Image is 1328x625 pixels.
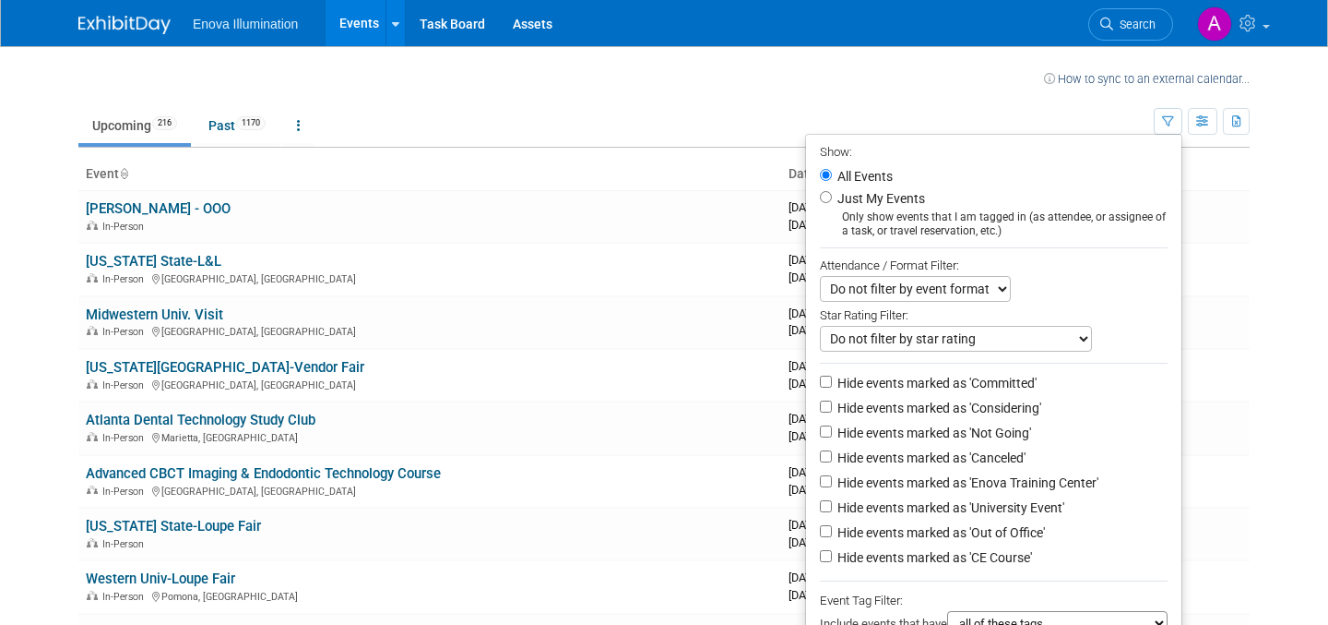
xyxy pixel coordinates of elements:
[193,17,298,31] span: Enova Illumination
[102,326,149,338] span: In-Person
[119,166,128,181] a: Sort by Event Name
[87,486,98,495] img: In-Person Event
[195,108,279,143] a: Past1170
[788,518,847,532] span: [DATE]
[820,255,1168,276] div: Attendance / Format Filter:
[834,523,1045,542] label: Hide events marked as 'Out of Office'
[834,548,1032,567] label: Hide events marked as 'CE Course'
[86,429,774,444] div: Marietta, [GEOGRAPHIC_DATA]
[78,16,171,34] img: ExhibitDay
[788,323,841,337] span: [DATE]
[834,449,1026,467] label: Hide events marked as 'Canceled'
[86,253,221,270] a: [US_STATE] State-L&L
[102,273,149,285] span: In-Person
[788,377,845,391] span: [DATE]
[788,535,841,549] span: [DATE]
[102,432,149,444] span: In-Person
[1197,6,1232,42] img: Adam Shore
[788,253,847,267] span: [DATE]
[820,210,1168,238] div: Only show events that I am tagged in (as attendee, or assignee of a task, or travel reservation, ...
[788,412,850,426] span: [DATE]
[102,486,149,498] span: In-Person
[788,200,850,214] span: [DATE]
[834,189,925,208] label: Just My Events
[86,200,231,217] a: [PERSON_NAME] - OOO
[78,159,781,190] th: Event
[86,323,774,338] div: [GEOGRAPHIC_DATA], [GEOGRAPHIC_DATA]
[87,538,98,547] img: In-Person Event
[788,218,836,232] span: [DATE]
[86,359,364,376] a: [US_STATE][GEOGRAPHIC_DATA]-Vendor Fair
[86,518,261,535] a: [US_STATE] State-Loupe Fair
[788,429,845,443] span: [DATE]
[834,374,1037,392] label: Hide events marked as 'Committed'
[788,270,841,284] span: [DATE]
[102,591,149,603] span: In-Person
[781,159,1015,190] th: Dates
[87,221,98,230] img: In-Person Event
[834,474,1098,492] label: Hide events marked as 'Enova Training Center'
[834,424,1031,442] label: Hide events marked as 'Not Going'
[86,306,223,323] a: Midwestern Univ. Visit
[86,571,235,587] a: Western Univ-Loupe Fair
[788,483,836,497] span: [DATE]
[87,273,98,282] img: In-Person Event
[86,412,315,428] a: Atlanta Dental Technology Study Club
[788,306,847,320] span: [DATE]
[834,399,1041,417] label: Hide events marked as 'Considering'
[820,302,1168,326] div: Star Rating Filter:
[1113,18,1156,31] span: Search
[102,538,149,550] span: In-Person
[236,116,266,130] span: 1170
[152,116,177,130] span: 216
[87,591,98,600] img: In-Person Event
[102,221,149,233] span: In-Person
[86,483,774,498] div: [GEOGRAPHIC_DATA], [GEOGRAPHIC_DATA]
[820,139,1168,162] div: Show:
[87,432,98,441] img: In-Person Event
[788,359,850,373] span: [DATE]
[834,170,893,183] label: All Events
[102,379,149,391] span: In-Person
[1088,8,1173,41] a: Search
[86,270,774,285] div: [GEOGRAPHIC_DATA], [GEOGRAPHIC_DATA]
[86,465,441,482] a: Advanced CBCT Imaging & Endodontic Technology Course
[834,499,1064,517] label: Hide events marked as 'University Event'
[1044,72,1250,86] a: How to sync to an external calendar...
[788,465,847,479] span: [DATE]
[87,326,98,335] img: In-Person Event
[788,588,836,602] span: [DATE]
[788,571,841,584] span: [DATE]
[86,588,774,603] div: Pomona, [GEOGRAPHIC_DATA]
[820,590,1168,611] div: Event Tag Filter:
[78,108,191,143] a: Upcoming216
[86,377,774,391] div: [GEOGRAPHIC_DATA], [GEOGRAPHIC_DATA]
[87,379,98,389] img: In-Person Event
